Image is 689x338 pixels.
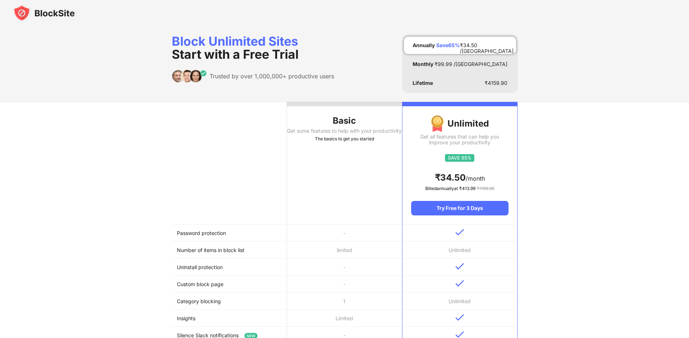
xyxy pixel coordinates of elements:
[172,35,334,61] div: Block Unlimited Sites
[413,80,433,86] div: Lifetime
[287,293,402,310] td: 1
[455,280,464,287] img: v-blue.svg
[431,115,444,132] img: img-premium-medal
[411,201,508,215] div: Try Free for 3 Days
[411,134,508,145] div: Get all features that can help you improve your productivity
[172,259,287,276] td: Uninstall protection
[287,310,402,327] td: Limited
[411,172,508,184] div: /month
[287,135,402,143] div: The basics to get you started
[287,128,402,134] div: Get some features to help with your productivity
[172,47,299,62] span: Start with a Free Trial
[455,331,464,338] img: v-blue.svg
[455,263,464,270] img: v-blue.svg
[445,154,474,162] img: save65.svg
[434,61,507,67] div: ₹ 99.99 /[GEOGRAPHIC_DATA]
[172,70,207,83] img: trusted-by.svg
[172,242,287,259] td: Number of items in block list
[455,229,464,236] img: v-blue.svg
[172,310,287,327] td: Insights
[210,73,334,80] div: Trusted by over 1,000,000+ productive users
[287,259,402,276] td: -
[413,61,433,67] div: Monthly
[287,242,402,259] td: limited
[287,276,402,293] td: -
[411,185,508,192] div: Billed annually at ₹ 413.99
[411,115,508,132] div: Unlimited
[436,42,460,48] div: Save 65 %
[287,115,402,127] div: Basic
[460,42,514,48] div: ₹ 34.50 /[GEOGRAPHIC_DATA]
[172,276,287,293] td: Custom block page
[172,293,287,310] td: Category blocking
[13,4,75,22] img: blocksite-icon-black.svg
[477,186,494,191] span: ₹ 1199.88
[435,172,466,183] span: ₹ 34.50
[455,314,464,321] img: v-blue.svg
[287,224,402,242] td: -
[402,293,517,310] td: Unlimited
[402,242,517,259] td: Unlimited
[413,42,435,48] div: Annually
[172,224,287,242] td: Password protection
[485,80,507,86] div: ₹ 4159.90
